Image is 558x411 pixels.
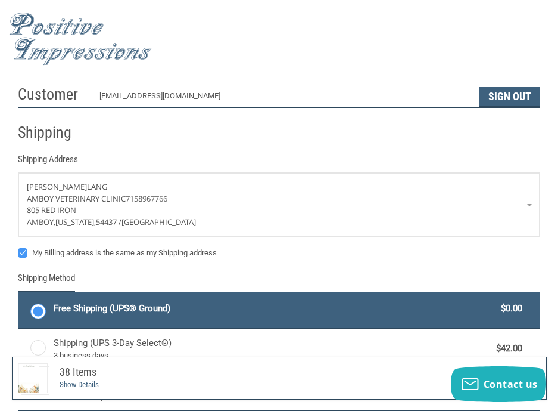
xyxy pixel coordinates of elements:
legend: Shipping Address [18,153,78,172]
h2: Customer [18,85,88,104]
span: Contact us [484,378,538,391]
span: [US_STATE], [55,217,96,227]
span: 3 business days [54,350,491,361]
span: AMBOY VETERINARY CLINIC [27,193,126,204]
span: [PERSON_NAME] [27,181,87,192]
span: Free Shipping (UPS® Ground) [54,302,495,316]
span: [GEOGRAPHIC_DATA] [121,217,196,227]
label: My Billing address is the same as my Shipping address [18,248,540,258]
span: AMBOY, [27,217,55,227]
div: [EMAIL_ADDRESS][DOMAIN_NAME] [99,90,468,107]
span: $42.00 [490,342,522,356]
span: Shipping (UPS 3-Day Select®) [54,336,491,361]
a: Enter or select a different address [18,173,540,236]
img: VMSC6 - Stamp-able Memorial Insert 3.5" x 5" [18,364,39,393]
legend: Shipping Method [18,271,75,291]
span: 54437 / [96,217,121,227]
h2: Shipping [18,123,88,143]
a: Show Details [60,380,99,389]
span: 805 RED IRON [27,205,76,215]
button: Sign Out [479,87,540,107]
span: LANG [87,181,107,192]
img: Positive Impressions [9,13,152,66]
span: $0.00 [495,302,522,316]
h3: $324.94 [300,369,540,387]
h3: 38 Items [60,366,300,379]
span: 7158967766 [126,193,167,204]
button: Contact us [451,366,546,402]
